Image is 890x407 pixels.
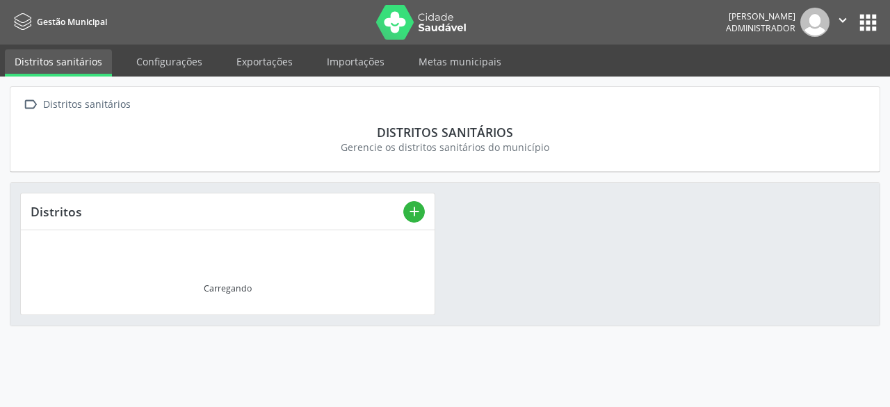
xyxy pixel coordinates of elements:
i: add [407,204,422,219]
a:  Distritos sanitários [20,95,133,115]
button:  [830,8,856,37]
a: Importações [317,49,394,74]
div: Distritos [31,204,403,219]
a: Distritos sanitários [5,49,112,77]
div: Carregando [204,282,252,294]
div: Gerencie os distritos sanitários do município [30,140,860,154]
img: img [800,8,830,37]
div: [PERSON_NAME] [726,10,795,22]
a: Configurações [127,49,212,74]
button: apps [856,10,880,35]
a: Exportações [227,49,302,74]
span: Gestão Municipal [37,16,107,28]
i:  [20,95,40,115]
div: Distritos sanitários [30,125,860,140]
button: add [403,201,425,223]
div: Distritos sanitários [40,95,133,115]
a: Gestão Municipal [10,10,107,33]
a: Metas municipais [409,49,511,74]
i:  [835,13,850,28]
span: Administrador [726,22,795,34]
